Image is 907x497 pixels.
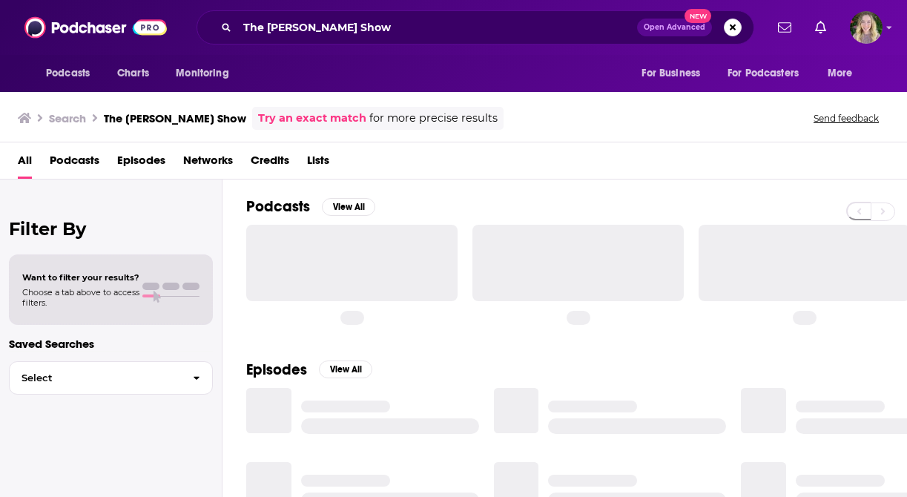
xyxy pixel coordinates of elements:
[850,11,883,44] button: Show profile menu
[637,19,712,36] button: Open AdvancedNew
[246,197,375,216] a: PodcastsView All
[176,63,228,84] span: Monitoring
[246,361,372,379] a: EpisodesView All
[817,59,871,88] button: open menu
[183,148,233,179] a: Networks
[49,111,86,125] h3: Search
[165,59,248,88] button: open menu
[728,63,799,84] span: For Podcasters
[10,373,181,383] span: Select
[22,287,139,308] span: Choose a tab above to access filters.
[369,110,498,127] span: for more precise results
[24,13,167,42] img: Podchaser - Follow, Share and Rate Podcasts
[246,197,310,216] h2: Podcasts
[809,112,883,125] button: Send feedback
[644,24,705,31] span: Open Advanced
[9,337,213,351] p: Saved Searches
[258,110,366,127] a: Try an exact match
[642,63,700,84] span: For Business
[631,59,719,88] button: open menu
[685,9,711,23] span: New
[251,148,289,179] a: Credits
[772,15,797,40] a: Show notifications dropdown
[828,63,853,84] span: More
[809,15,832,40] a: Show notifications dropdown
[718,59,820,88] button: open menu
[117,148,165,179] a: Episodes
[36,59,109,88] button: open menu
[307,148,329,179] a: Lists
[9,218,213,240] h2: Filter By
[50,148,99,179] a: Podcasts
[18,148,32,179] a: All
[108,59,158,88] a: Charts
[197,10,754,45] div: Search podcasts, credits, & more...
[850,11,883,44] img: User Profile
[246,361,307,379] h2: Episodes
[104,111,246,125] h3: The [PERSON_NAME] Show
[850,11,883,44] span: Logged in as lauren19365
[319,361,372,378] button: View All
[322,198,375,216] button: View All
[9,361,213,395] button: Select
[117,63,149,84] span: Charts
[237,16,637,39] input: Search podcasts, credits, & more...
[46,63,90,84] span: Podcasts
[22,272,139,283] span: Want to filter your results?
